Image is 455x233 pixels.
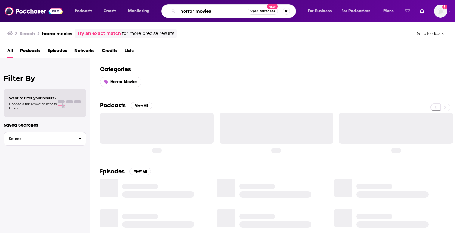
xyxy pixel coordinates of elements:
[267,4,278,9] span: New
[125,46,134,58] a: Lists
[124,6,157,16] button: open menu
[402,6,413,16] a: Show notifications dropdown
[100,168,125,175] h2: Episodes
[7,46,13,58] a: All
[100,102,126,109] h2: Podcasts
[131,102,152,109] button: View All
[4,132,86,146] button: Select
[434,5,447,18] span: Logged in as alignPR
[110,79,137,84] span: Horror Movies
[9,102,57,110] span: Choose a tab above to access filters.
[100,6,120,16] a: Charts
[4,74,86,83] h2: Filter By
[379,6,401,16] button: open menu
[167,4,302,18] div: Search podcasts, credits, & more...
[248,8,278,15] button: Open AdvancedNew
[434,5,447,18] img: User Profile
[102,46,117,58] a: Credits
[77,30,121,37] a: Try an exact match
[250,10,275,13] span: Open Advanced
[100,102,152,109] a: PodcastsView All
[178,6,248,16] input: Search podcasts, credits, & more...
[100,168,151,175] a: EpisodesView All
[122,30,174,37] span: for more precise results
[415,31,445,36] button: Send feedback
[100,66,445,73] h2: Categories
[100,77,141,87] a: Horror Movies
[4,137,73,141] span: Select
[20,46,40,58] a: Podcasts
[75,7,92,15] span: Podcasts
[434,5,447,18] button: Show profile menu
[4,122,86,128] p: Saved Searches
[417,6,427,16] a: Show notifications dropdown
[342,7,370,15] span: For Podcasters
[48,46,67,58] a: Episodes
[304,6,339,16] button: open menu
[128,7,150,15] span: Monitoring
[308,7,332,15] span: For Business
[20,31,35,36] h3: Search
[338,6,379,16] button: open menu
[5,5,63,17] img: Podchaser - Follow, Share and Rate Podcasts
[383,7,394,15] span: More
[70,6,100,16] button: open menu
[9,96,57,100] span: Want to filter your results?
[74,46,94,58] a: Networks
[442,5,447,9] svg: Add a profile image
[104,7,116,15] span: Charts
[42,31,72,36] h3: horror movies
[129,168,151,175] button: View All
